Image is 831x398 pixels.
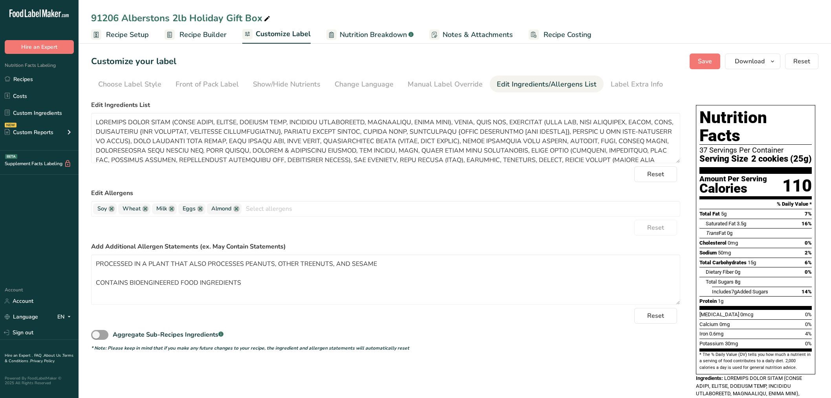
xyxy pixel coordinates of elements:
[5,376,74,385] div: Powered By FoodLabelMaker © 2025 All Rights Reserved
[699,211,720,217] span: Total Fat
[98,79,161,90] div: Choose Label Style
[44,353,62,358] a: About Us .
[804,371,823,390] iframe: Intercom live chat
[699,331,708,337] span: Iron
[242,25,311,44] a: Customize Label
[176,79,239,90] div: Front of Pack Label
[699,250,717,256] span: Sodium
[647,223,664,232] span: Reset
[699,311,739,317] span: [MEDICAL_DATA]
[647,170,664,179] span: Reset
[725,341,738,346] span: 30mg
[91,242,680,251] label: Add Additional Allergen Statements (ex. May Contain Statements)
[805,240,812,246] span: 0%
[5,40,74,54] button: Hire an Expert
[731,289,737,295] span: 7g
[165,26,227,44] a: Recipe Builder
[91,100,680,110] label: Edit Ingredients List
[737,221,746,227] span: 3.5g
[727,230,732,236] span: 0g
[699,298,717,304] span: Protein
[793,57,810,66] span: Reset
[718,250,731,256] span: 50mg
[211,205,232,213] span: Almond
[5,353,33,358] a: Hire an Expert .
[179,29,227,40] span: Recipe Builder
[805,331,812,337] span: 4%
[699,260,747,265] span: Total Carbohydrates
[690,53,720,69] button: Save
[699,183,767,194] div: Calories
[91,345,409,351] i: * Note: Please keep in mind that if you make any future changes to your recipe, the ingredient an...
[699,321,718,327] span: Calcium
[706,221,736,227] span: Saturated Fat
[805,211,812,217] span: 7%
[805,341,812,346] span: 0%
[719,321,730,327] span: 0mg
[706,230,726,236] span: Fat
[497,79,597,90] div: Edit Ingredients/Allergens List
[647,311,664,321] span: Reset
[91,11,272,25] div: 91206 Alberstons 2lb Holiday Gift Box
[735,57,765,66] span: Download
[740,311,753,317] span: 0mcg
[5,310,38,324] a: Language
[634,308,677,324] button: Reset
[699,109,812,145] h1: Nutrition Facts
[805,321,812,327] span: 0%
[696,375,723,381] span: Ingredients:
[544,29,591,40] span: Recipe Costing
[634,166,677,182] button: Reset
[698,57,712,66] span: Save
[30,358,55,364] a: Privacy Policy
[253,79,320,90] div: Show/Hide Nutrients
[5,154,17,159] div: BETA
[802,289,812,295] span: 14%
[735,269,740,275] span: 0g
[123,205,141,213] span: Wheat
[728,240,738,246] span: 0mg
[699,199,812,209] section: % Daily Value *
[699,240,727,246] span: Cholesterol
[5,123,16,127] div: NEW
[706,230,719,236] i: Trans
[725,53,780,69] button: Download
[699,341,724,346] span: Potassium
[340,29,407,40] span: Nutrition Breakdown
[712,289,768,295] span: Includes Added Sugars
[699,175,767,183] div: Amount Per Serving
[706,269,734,275] span: Dietary Fiber
[699,146,812,154] div: 37 Servings Per Container
[106,29,149,40] span: Recipe Setup
[709,331,723,337] span: 0.6mg
[805,269,812,275] span: 0%
[97,205,107,213] span: Soy
[443,29,513,40] span: Notes & Attachments
[529,26,591,44] a: Recipe Costing
[706,279,734,285] span: Total Sugars
[91,188,680,198] label: Edit Allergens
[335,79,394,90] div: Change Language
[785,53,818,69] button: Reset
[782,175,812,196] div: 110
[721,211,727,217] span: 5g
[802,221,812,227] span: 16%
[735,279,740,285] span: 8g
[751,154,812,164] span: 2 cookies (25g)
[57,312,74,322] div: EN
[805,250,812,256] span: 2%
[748,260,756,265] span: 15g
[699,154,748,164] span: Serving Size
[805,311,812,317] span: 0%
[91,26,149,44] a: Recipe Setup
[113,330,223,339] div: Aggregate Sub-Recipes Ingredients
[156,205,167,213] span: Milk
[429,26,513,44] a: Notes & Attachments
[5,353,73,364] a: Terms & Conditions .
[326,26,414,44] a: Nutrition Breakdown
[5,128,53,136] div: Custom Reports
[634,220,677,236] button: Reset
[256,29,311,39] span: Customize Label
[699,352,812,371] section: * The % Daily Value (DV) tells you how much a nutrient in a serving of food contributes to a dail...
[242,203,680,215] input: Select allergens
